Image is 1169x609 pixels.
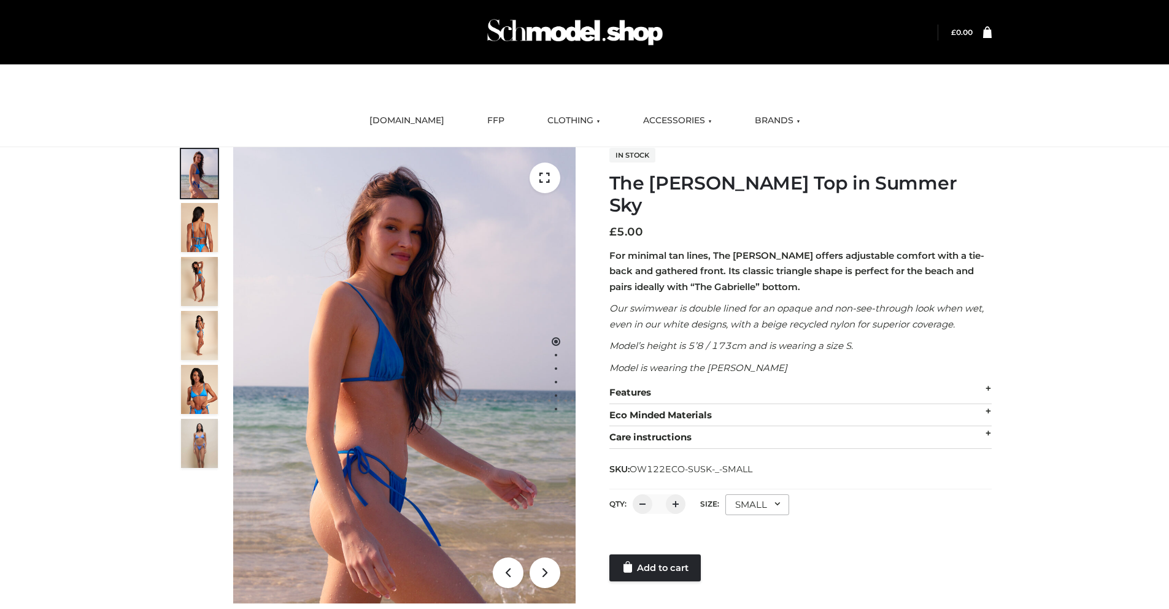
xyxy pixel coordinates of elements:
[609,225,617,239] span: £
[609,172,992,216] h1: The [PERSON_NAME] Top in Summer Sky
[609,362,787,373] em: Model is wearing the [PERSON_NAME]
[233,147,576,603] img: 1.Alex-top_SS-1_4464b1e7-c2c9-4e4b-a62c-58381cd673c0 (1)
[609,554,701,581] a: Add to cart
[951,28,973,37] bdi: 0.00
[609,148,655,163] span: In stock
[478,107,514,134] a: FFP
[609,426,992,449] div: Care instructions
[181,149,218,198] img: 1.Alex-top_SS-1_4464b1e7-c2c9-4e4b-a62c-58381cd673c0-1.jpg
[181,365,218,414] img: 2.Alex-top_CN-1-1-2.jpg
[725,494,789,515] div: SMALL
[609,302,984,330] em: Our swimwear is double lined for an opaque and non-see-through look when wet, even in our white d...
[181,311,218,360] img: 3.Alex-top_CN-1-1-2.jpg
[609,250,984,293] strong: For minimal tan lines, The [PERSON_NAME] offers adjustable comfort with a tie-back and gathered f...
[700,499,719,508] label: Size:
[360,107,453,134] a: [DOMAIN_NAME]
[746,107,809,134] a: BRANDS
[181,203,218,252] img: 5.Alex-top_CN-1-1_1-1.jpg
[483,8,667,56] img: Schmodel Admin 964
[538,107,609,134] a: CLOTHING
[609,404,992,427] div: Eco Minded Materials
[609,340,853,351] em: Model’s height is 5’8 / 173cm and is wearing a size S.
[630,464,752,475] span: OW122ECO-SUSK-_-SMALL
[609,225,643,239] bdi: 5.00
[609,499,627,508] label: QTY:
[951,28,973,37] a: £0.00
[951,28,956,37] span: £
[609,462,754,477] span: SKU:
[181,257,218,306] img: 4.Alex-top_CN-1-1-2.jpg
[609,381,992,404] div: Features
[634,107,721,134] a: ACCESSORIES
[181,419,218,468] img: SSVC.jpg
